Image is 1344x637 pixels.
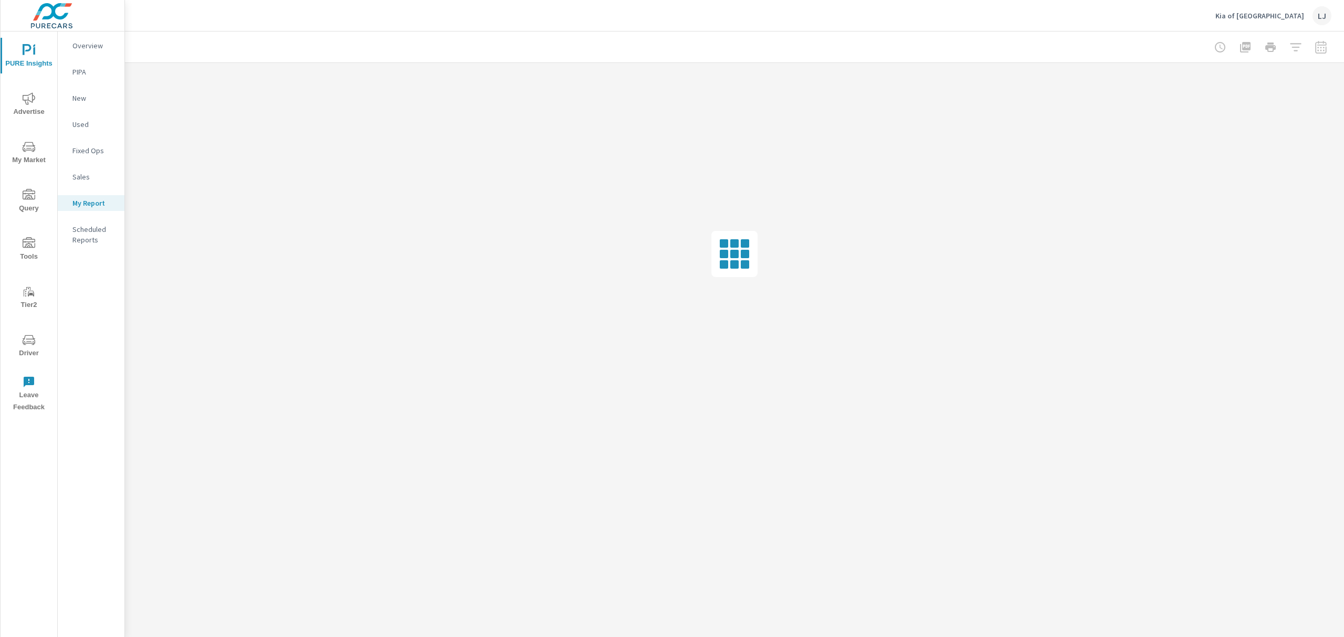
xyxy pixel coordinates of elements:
span: Query [4,189,54,215]
p: New [72,93,116,103]
p: Overview [72,40,116,51]
p: Sales [72,172,116,182]
div: nav menu [1,31,57,418]
span: Tier2 [4,285,54,311]
div: New [58,90,124,106]
p: PIPA [72,67,116,77]
div: Sales [58,169,124,185]
p: Fixed Ops [72,145,116,156]
p: Scheduled Reports [72,224,116,245]
span: Tools [4,237,54,263]
div: Scheduled Reports [58,221,124,248]
div: LJ [1312,6,1331,25]
div: Overview [58,38,124,54]
div: PIPA [58,64,124,80]
div: Fixed Ops [58,143,124,158]
p: My Report [72,198,116,208]
span: Driver [4,334,54,359]
div: My Report [58,195,124,211]
span: Leave Feedback [4,376,54,413]
span: My Market [4,141,54,166]
div: Used [58,116,124,132]
p: Kia of [GEOGRAPHIC_DATA] [1215,11,1304,20]
span: Advertise [4,92,54,118]
p: Used [72,119,116,130]
span: PURE Insights [4,44,54,70]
